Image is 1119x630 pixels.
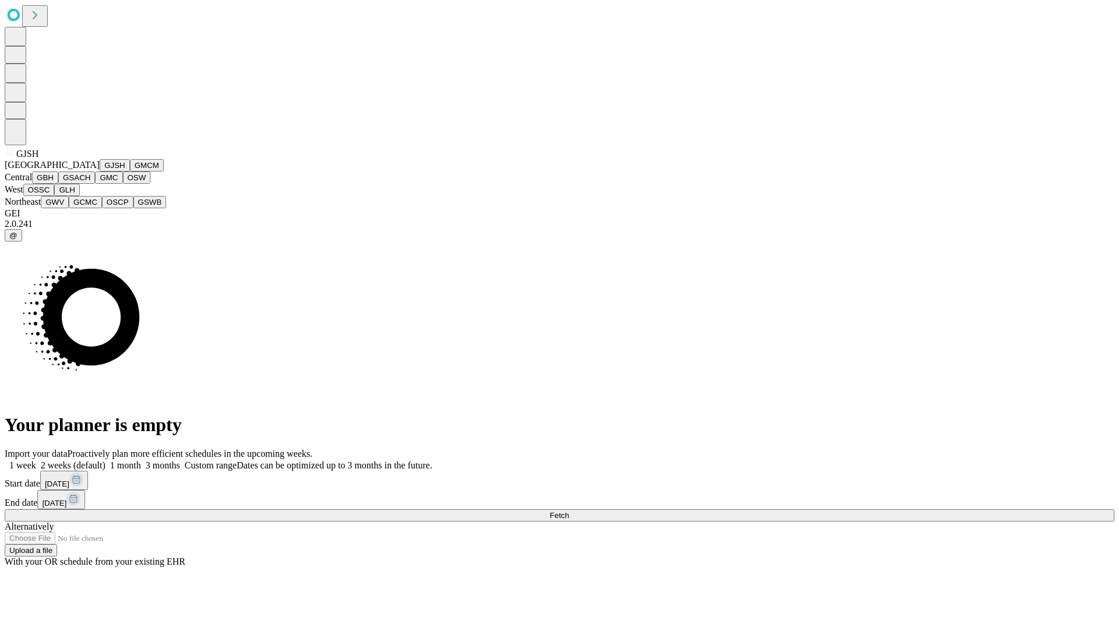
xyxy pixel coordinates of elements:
[130,159,164,171] button: GMCM
[5,471,1114,490] div: Start date
[550,511,569,520] span: Fetch
[5,229,22,242] button: @
[69,196,102,208] button: GCMC
[42,499,66,508] span: [DATE]
[41,460,105,470] span: 2 weeks (default)
[5,219,1114,229] div: 2.0.241
[5,521,54,531] span: Alternatively
[5,490,1114,509] div: End date
[9,231,17,240] span: @
[9,460,36,470] span: 1 week
[133,196,167,208] button: GSWB
[32,171,58,184] button: GBH
[5,172,32,182] span: Central
[5,184,23,194] span: West
[45,480,69,488] span: [DATE]
[37,490,85,509] button: [DATE]
[5,509,1114,521] button: Fetch
[123,171,151,184] button: OSW
[5,544,57,556] button: Upload a file
[41,196,69,208] button: GWV
[100,159,130,171] button: GJSH
[185,460,237,470] span: Custom range
[237,460,432,470] span: Dates can be optimized up to 3 months in the future.
[54,184,79,196] button: GLH
[5,208,1114,219] div: GEI
[68,449,312,459] span: Proactively plan more efficient schedules in the upcoming weeks.
[110,460,141,470] span: 1 month
[5,197,41,206] span: Northeast
[5,449,68,459] span: Import your data
[58,171,95,184] button: GSACH
[5,160,100,170] span: [GEOGRAPHIC_DATA]
[16,149,38,159] span: GJSH
[5,556,185,566] span: With your OR schedule from your existing EHR
[102,196,133,208] button: OSCP
[23,184,55,196] button: OSSC
[5,414,1114,436] h1: Your planner is empty
[146,460,180,470] span: 3 months
[40,471,88,490] button: [DATE]
[95,171,122,184] button: GMC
